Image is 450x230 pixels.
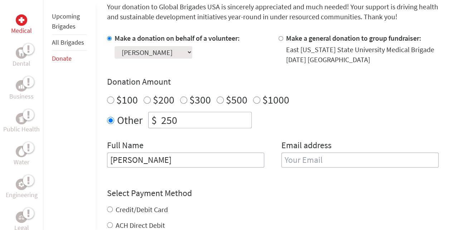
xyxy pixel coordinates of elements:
img: Engineering [19,181,24,187]
img: Legal Empowerment [19,215,24,219]
label: Make a donation on behalf of a volunteer: [115,34,240,42]
div: $ [149,112,160,128]
a: Upcoming Brigades [52,12,80,30]
label: Full Name [107,140,144,152]
div: East [US_STATE] State University Medical Brigade [DATE] [GEOGRAPHIC_DATA] [286,45,439,65]
p: Public Health [3,124,40,134]
img: Medical [19,17,24,23]
label: $500 [226,93,247,106]
img: Dental [19,49,24,56]
div: Medical [16,14,27,26]
a: MedicalMedical [11,14,32,36]
div: Public Health [16,113,27,124]
h4: Select Payment Method [107,187,439,199]
li: All Brigades [52,35,87,51]
label: $100 [116,93,138,106]
label: ACH Direct Debit [116,221,165,230]
input: Enter Full Name [107,152,264,167]
input: Enter Amount [160,112,251,128]
label: Credit/Debit Card [116,205,168,214]
div: Engineering [16,179,27,190]
li: Donate [52,51,87,66]
a: DentalDental [13,47,30,69]
img: Water [19,147,24,155]
p: Your donation to Global Brigades USA is sincerely appreciated and much needed! Your support is dr... [107,2,439,22]
div: Dental [16,47,27,59]
div: Water [16,146,27,157]
a: BusinessBusiness [9,80,34,101]
a: Public HealthPublic Health [3,113,40,134]
p: Dental [13,59,30,69]
div: Legal Empowerment [16,211,27,223]
p: Water [14,157,29,167]
a: WaterWater [14,146,29,167]
p: Business [9,91,34,101]
label: Other [117,112,142,128]
label: $300 [189,93,211,106]
img: Public Health [19,115,24,122]
h4: Donation Amount [107,76,439,87]
a: Donate [52,54,72,62]
img: Business [19,83,24,89]
label: Make a general donation to group fundraiser: [286,34,421,42]
label: Email address [281,140,332,152]
a: All Brigades [52,38,84,46]
p: Medical [11,26,32,36]
li: Upcoming Brigades [52,9,87,35]
div: Business [16,80,27,91]
label: $1000 [262,93,289,106]
input: Your Email [281,152,439,167]
p: Engineering [6,190,38,200]
a: EngineeringEngineering [6,179,38,200]
label: $200 [153,93,174,106]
